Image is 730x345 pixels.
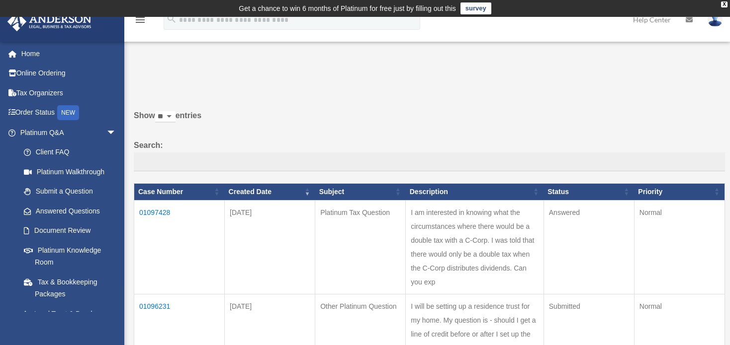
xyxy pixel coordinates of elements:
[14,240,126,272] a: Platinum Knowledge Room
[155,111,176,123] select: Showentries
[460,2,491,14] a: survey
[7,103,131,123] a: Order StatusNEW
[708,12,723,27] img: User Pic
[721,1,728,7] div: close
[134,183,225,200] th: Case Number: activate to sort column ascending
[634,183,725,200] th: Priority: activate to sort column ascending
[7,123,126,142] a: Platinum Q&Aarrow_drop_down
[315,200,406,294] td: Platinum Tax Question
[14,142,126,162] a: Client FAQ
[14,162,126,182] a: Platinum Walkthrough
[14,221,126,241] a: Document Review
[315,183,406,200] th: Subject: activate to sort column ascending
[57,105,79,120] div: NEW
[14,201,121,221] a: Answered Questions
[134,17,146,26] a: menu
[544,183,634,200] th: Status: activate to sort column ascending
[634,200,725,294] td: Normal
[134,200,225,294] td: 01097428
[544,200,634,294] td: Answered
[406,183,544,200] th: Description: activate to sort column ascending
[225,183,315,200] th: Created Date: activate to sort column ascending
[106,123,126,143] span: arrow_drop_down
[7,64,131,83] a: Online Ordering
[166,13,177,24] i: search
[406,200,544,294] td: I am interested in knowing what the circumstances where there would be a double tax with a C-Corp...
[134,14,146,26] i: menu
[7,44,131,64] a: Home
[14,182,126,202] a: Submit a Question
[4,12,94,31] img: Anderson Advisors Platinum Portal
[7,83,131,103] a: Tax Organizers
[134,138,725,171] label: Search:
[239,2,456,14] div: Get a chance to win 6 months of Platinum for free just by filling out this
[134,109,725,133] label: Show entries
[225,200,315,294] td: [DATE]
[14,304,126,336] a: Land Trust & Deed Forum
[134,152,725,171] input: Search:
[14,272,126,304] a: Tax & Bookkeeping Packages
